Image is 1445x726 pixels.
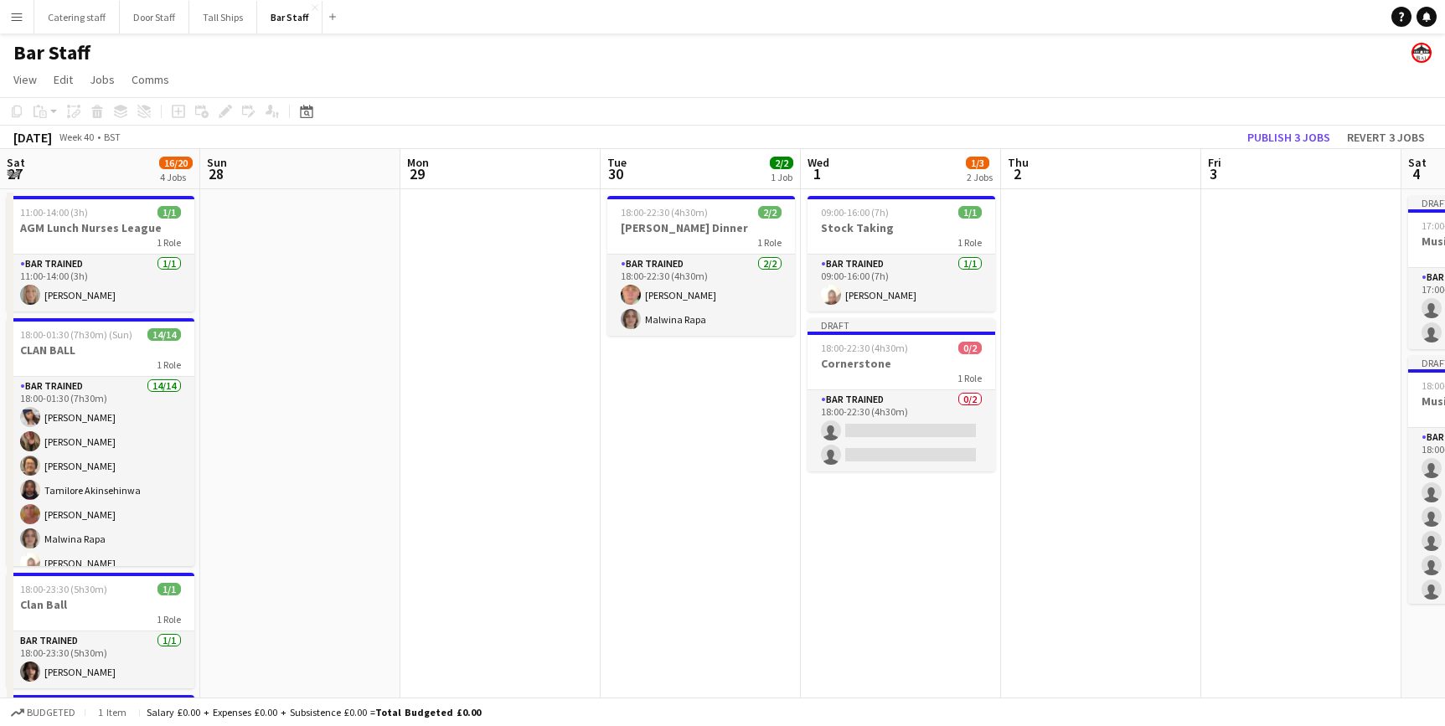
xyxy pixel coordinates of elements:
[83,69,121,90] a: Jobs
[957,372,982,384] span: 1 Role
[147,328,181,341] span: 14/14
[7,597,194,612] h3: Clan Ball
[13,72,37,87] span: View
[1205,164,1221,183] span: 3
[605,164,627,183] span: 30
[7,196,194,312] app-job-card: 11:00-14:00 (3h)1/1AGM Lunch Nurses League1 RoleBar trained1/111:00-14:00 (3h)[PERSON_NAME]
[966,157,989,169] span: 1/3
[20,328,132,341] span: 18:00-01:30 (7h30m) (Sun)
[159,157,193,169] span: 16/20
[808,318,995,471] app-job-card: Draft18:00-22:30 (4h30m)0/2Cornerstone1 RoleBar trained0/218:00-22:30 (4h30m)
[147,706,481,718] div: Salary £0.00 + Expenses £0.00 + Subsistence £0.00 =
[771,171,792,183] div: 1 Job
[92,706,132,718] span: 1 item
[758,206,782,219] span: 2/2
[157,613,181,626] span: 1 Role
[821,206,889,219] span: 09:00-16:00 (7h)
[1208,155,1221,170] span: Fri
[120,1,189,33] button: Door Staff
[20,583,107,595] span: 18:00-23:30 (5h30m)
[808,155,829,170] span: Wed
[808,318,995,332] div: Draft
[4,164,25,183] span: 27
[7,155,25,170] span: Sat
[405,164,429,183] span: 29
[8,703,78,722] button: Budgeted
[1406,164,1427,183] span: 4
[47,69,80,90] a: Edit
[808,196,995,312] app-job-card: 09:00-16:00 (7h)1/1Stock Taking1 RoleBar trained1/109:00-16:00 (7h)[PERSON_NAME]
[607,155,627,170] span: Tue
[957,236,982,249] span: 1 Role
[375,706,481,718] span: Total Budgeted £0.00
[157,358,181,371] span: 1 Role
[54,72,73,87] span: Edit
[7,220,194,235] h3: AGM Lunch Nurses League
[13,129,52,146] div: [DATE]
[7,318,194,566] app-job-card: 18:00-01:30 (7h30m) (Sun)14/14CLAN BALL1 RoleBar trained14/1418:00-01:30 (7h30m)[PERSON_NAME][PER...
[967,171,993,183] div: 2 Jobs
[7,69,44,90] a: View
[1008,155,1029,170] span: Thu
[808,220,995,235] h3: Stock Taking
[160,171,192,183] div: 4 Jobs
[1340,126,1432,148] button: Revert 3 jobs
[132,72,169,87] span: Comms
[7,342,194,358] h3: CLAN BALL
[757,236,782,249] span: 1 Role
[34,1,120,33] button: Catering staff
[257,1,323,33] button: Bar Staff
[607,255,795,336] app-card-role: Bar trained2/218:00-22:30 (4h30m)[PERSON_NAME]Malwina Rapa
[189,1,257,33] button: Tall Ships
[1241,126,1337,148] button: Publish 3 jobs
[13,40,90,65] h1: Bar Staff
[808,390,995,471] app-card-role: Bar trained0/218:00-22:30 (4h30m)
[207,155,227,170] span: Sun
[407,155,429,170] span: Mon
[104,131,121,143] div: BST
[7,573,194,688] app-job-card: 18:00-23:30 (5h30m)1/1Clan Ball1 RoleBar trained1/118:00-23:30 (5h30m)[PERSON_NAME]
[125,69,176,90] a: Comms
[157,236,181,249] span: 1 Role
[607,220,795,235] h3: [PERSON_NAME] Dinner
[808,255,995,312] app-card-role: Bar trained1/109:00-16:00 (7h)[PERSON_NAME]
[20,206,88,219] span: 11:00-14:00 (3h)
[770,157,793,169] span: 2/2
[157,206,181,219] span: 1/1
[204,164,227,183] span: 28
[808,356,995,371] h3: Cornerstone
[1411,43,1432,63] app-user-avatar: Beach Ballroom
[157,583,181,595] span: 1/1
[958,206,982,219] span: 1/1
[27,707,75,718] span: Budgeted
[607,196,795,336] app-job-card: 18:00-22:30 (4h30m)2/2[PERSON_NAME] Dinner1 RoleBar trained2/218:00-22:30 (4h30m)[PERSON_NAME]Mal...
[7,255,194,312] app-card-role: Bar trained1/111:00-14:00 (3h)[PERSON_NAME]
[7,631,194,688] app-card-role: Bar trained1/118:00-23:30 (5h30m)[PERSON_NAME]
[90,72,115,87] span: Jobs
[1408,155,1427,170] span: Sat
[1005,164,1029,183] span: 2
[821,342,908,354] span: 18:00-22:30 (4h30m)
[55,131,97,143] span: Week 40
[805,164,829,183] span: 1
[958,342,982,354] span: 0/2
[621,206,708,219] span: 18:00-22:30 (4h30m)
